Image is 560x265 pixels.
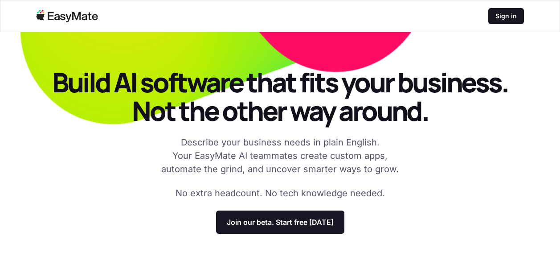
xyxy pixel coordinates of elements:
a: Sign in [488,8,524,24]
a: Join our beta. Start free [DATE] [216,211,344,234]
p: Sign in [495,12,517,21]
p: Join our beta. Start free [DATE] [227,218,334,227]
p: Describe your business needs in plain English. Your EasyMate AI teammates create custom apps, aut... [155,136,405,176]
p: No extra headcount. No tech knowledge needed. [176,186,385,200]
p: Build AI software that fits your business. Not the other way around. [36,68,524,125]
